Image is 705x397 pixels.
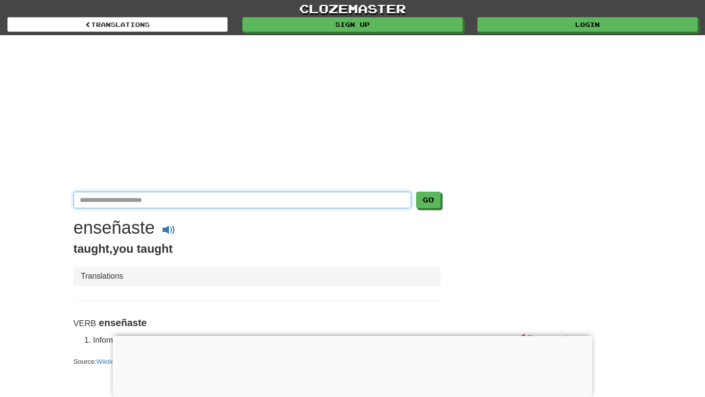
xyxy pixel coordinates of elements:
a: Translations [7,17,228,32]
span: taught [73,242,109,255]
a: Sign up [242,17,463,32]
a: Login [477,17,698,32]
small: Verb [73,319,96,328]
strong: enseñaste [99,317,147,328]
li: Informal second-person singular ( ) preterite indicative form of enseñar. [93,335,441,346]
h1: enseñaste [73,218,155,238]
a: 🚀 Remove ads [516,334,571,343]
button: Go [416,192,441,208]
input: Translate Spanish-English [73,192,411,208]
iframe: Advertisement [455,192,632,329]
button: Play audio enseñaste [157,222,181,241]
p: , [73,241,441,257]
iframe: Advertisement [73,45,632,182]
a: Wiktionary [96,358,136,365]
iframe: Advertisement [113,336,592,395]
small: Source: available under the [73,358,347,365]
li: Translations [81,271,123,282]
span: you taught [113,242,173,255]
